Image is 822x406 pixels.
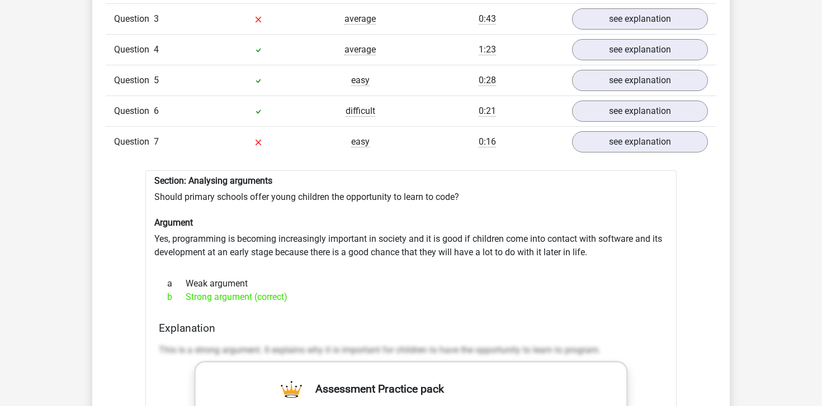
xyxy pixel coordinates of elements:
span: easy [351,136,370,147]
span: average [344,44,376,55]
span: 6 [154,106,159,116]
span: 0:16 [479,136,496,147]
span: 1:23 [479,44,496,55]
a: see explanation [572,131,708,152]
span: easy [351,75,370,86]
div: Weak argument [159,277,663,290]
span: 0:43 [479,13,496,25]
h4: Explanation [159,322,663,335]
span: difficult [346,106,375,117]
h6: Argument [154,217,668,228]
span: 0:28 [479,75,496,86]
a: see explanation [572,8,708,30]
span: a [167,277,186,290]
span: 7 [154,136,159,147]
a: see explanation [572,39,708,60]
span: Question [114,12,154,26]
span: b [167,290,186,304]
a: see explanation [572,101,708,122]
a: see explanation [572,70,708,91]
div: Strong argument (correct) [159,290,663,304]
span: 4 [154,44,159,55]
span: Question [114,43,154,56]
span: average [344,13,376,25]
h6: Section: Analysing arguments [154,175,668,186]
span: Question [114,104,154,118]
span: Question [114,74,154,87]
span: 5 [154,75,159,85]
p: This is a strong argument. It explains why it is important for children to have the opportunity t... [159,343,663,357]
span: 0:21 [479,106,496,117]
span: Question [114,135,154,149]
span: 3 [154,13,159,24]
